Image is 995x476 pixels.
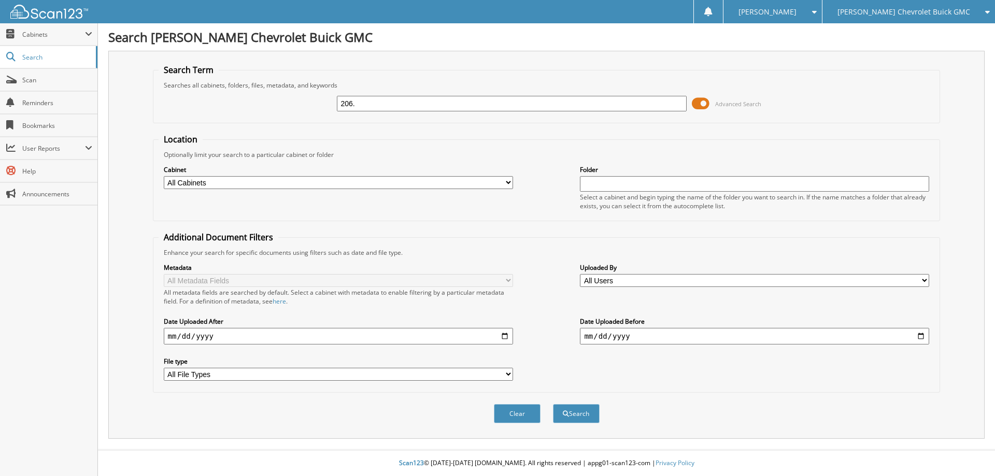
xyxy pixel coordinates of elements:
[399,458,424,467] span: Scan123
[22,144,85,153] span: User Reports
[22,76,92,84] span: Scan
[164,263,513,272] label: Metadata
[943,426,995,476] iframe: Chat Widget
[10,5,88,19] img: scan123-logo-white.svg
[98,451,995,476] div: © [DATE]-[DATE] [DOMAIN_NAME]. All rights reserved | appg01-scan123-com |
[22,167,92,176] span: Help
[22,98,92,107] span: Reminders
[715,100,761,108] span: Advanced Search
[159,81,935,90] div: Searches all cabinets, folders, files, metadata, and keywords
[159,64,219,76] legend: Search Term
[164,357,513,366] label: File type
[22,30,85,39] span: Cabinets
[837,9,970,15] span: [PERSON_NAME] Chevrolet Buick GMC
[164,317,513,326] label: Date Uploaded After
[164,328,513,344] input: start
[580,317,929,326] label: Date Uploaded Before
[580,165,929,174] label: Folder
[580,328,929,344] input: end
[22,121,92,130] span: Bookmarks
[580,193,929,210] div: Select a cabinet and begin typing the name of the folder you want to search in. If the name match...
[159,134,203,145] legend: Location
[22,190,92,198] span: Announcements
[22,53,91,62] span: Search
[273,297,286,306] a: here
[164,288,513,306] div: All metadata fields are searched by default. Select a cabinet with metadata to enable filtering b...
[580,263,929,272] label: Uploaded By
[656,458,694,467] a: Privacy Policy
[738,9,797,15] span: [PERSON_NAME]
[159,232,278,243] legend: Additional Document Filters
[494,404,541,423] button: Clear
[108,28,985,46] h1: Search [PERSON_NAME] Chevrolet Buick GMC
[159,150,935,159] div: Optionally limit your search to a particular cabinet or folder
[164,165,513,174] label: Cabinet
[159,248,935,257] div: Enhance your search for specific documents using filters such as date and file type.
[553,404,600,423] button: Search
